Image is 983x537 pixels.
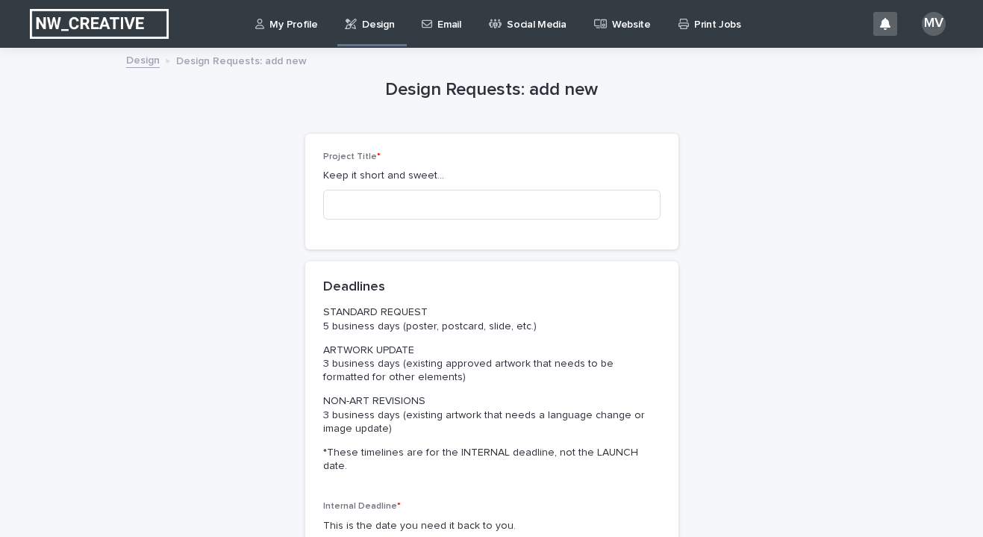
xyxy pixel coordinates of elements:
p: Keep it short and sweet... [323,168,661,184]
p: ARTWORK UPDATE 3 business days (existing approved artwork that needs to be formatted for other el... [323,344,655,385]
p: STANDARD REQUEST 5 business days (poster, postcard, slide, etc.) [323,305,655,332]
h1: Design Requests: add new [305,79,678,101]
p: NON-ART REVISIONS 3 business days (existing artwork that needs a language change or image update) [323,394,655,435]
p: *These timelines are for the INTERNAL deadline, not the LAUNCH date. [323,446,655,473]
span: Internal Deadline [323,502,401,511]
h2: Deadlines [323,279,385,296]
span: Project Title [323,152,381,161]
a: Design [126,51,160,68]
img: EUIbKjtiSNGbmbK7PdmN [30,9,169,39]
p: This is the date you need it back to you. [323,518,661,534]
div: MV [922,12,946,36]
p: Design Requests: add new [176,52,307,68]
